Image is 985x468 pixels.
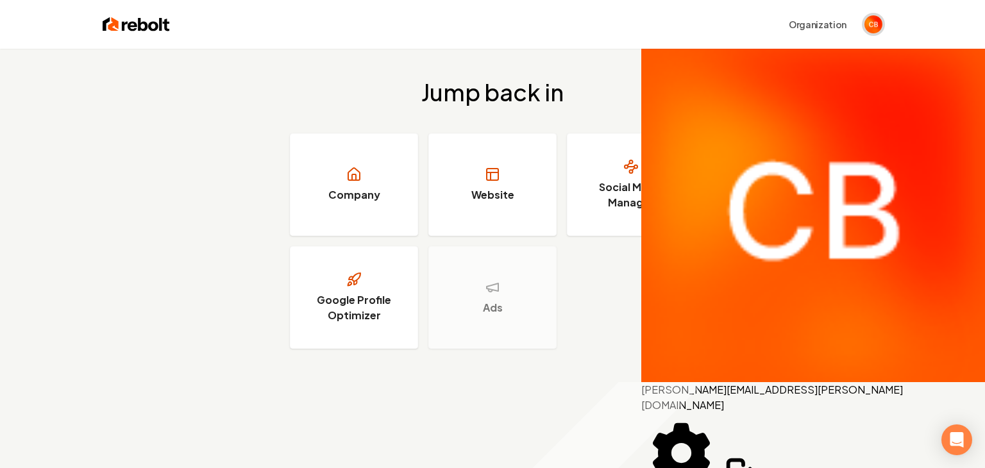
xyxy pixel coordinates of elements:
[583,180,679,210] h3: Social Media Manager
[864,15,882,33] img: Cliff Burwell
[306,292,402,323] h3: Google Profile Optimizer
[471,187,514,203] h3: Website
[328,187,380,203] h3: Company
[941,424,972,455] div: Open Intercom Messenger
[483,300,503,315] h3: Ads
[641,38,985,382] img: Cliff Burwell
[421,79,564,105] h2: Jump back in
[103,15,170,33] img: Rebolt Logo
[864,15,882,33] button: Close user button
[641,383,903,412] span: [EMAIL_ADDRESS][PERSON_NAME][DOMAIN_NAME]
[781,13,854,36] button: Organization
